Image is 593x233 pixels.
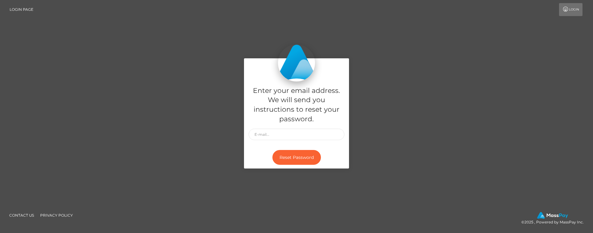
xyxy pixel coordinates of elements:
[249,86,344,124] h5: Enter your email address. We will send you instructions to reset your password.
[249,129,344,140] input: E-mail...
[537,212,568,219] img: MassPay
[272,150,321,165] button: Reset Password
[521,212,588,226] div: © 2025 , Powered by MassPay Inc.
[559,3,582,16] a: Login
[10,3,33,16] a: Login Page
[278,44,315,81] img: MassPay Login
[7,210,36,220] a: Contact Us
[38,210,75,220] a: Privacy Policy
